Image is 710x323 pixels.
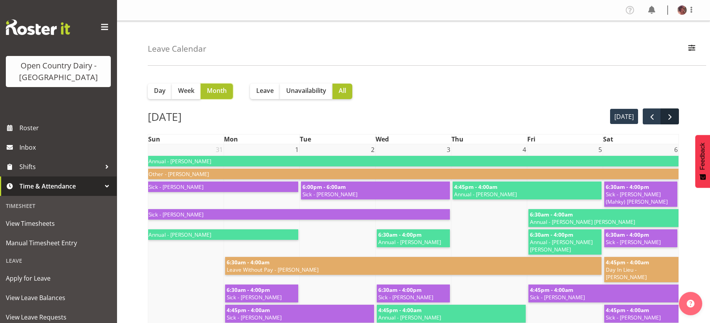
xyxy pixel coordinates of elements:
[148,84,172,99] button: Day
[332,84,352,99] button: All
[19,122,113,134] span: Roster
[673,144,679,155] span: 6
[606,306,649,314] span: 4:45pm - 4:00am
[2,214,115,233] a: View Timesheets
[530,218,678,225] span: Annual - [PERSON_NAME] [PERSON_NAME]
[2,269,115,288] a: Apply for Leave
[14,60,103,83] div: Open Country Dairy - [GEOGRAPHIC_DATA]
[178,86,194,95] span: Week
[661,108,679,124] button: next
[454,183,497,190] span: 4:45pm - 4:00am
[227,293,297,301] span: Sick - [PERSON_NAME]
[2,288,115,307] a: View Leave Balances
[207,86,227,95] span: Month
[227,258,269,266] span: 6:30am - 4:00am
[606,183,649,190] span: 6:30am - 4:00pm
[19,141,113,153] span: Inbox
[227,286,270,293] span: 6:30am - 4:00pm
[148,44,206,53] h4: Leave Calendar
[149,157,678,165] span: Annual - [PERSON_NAME]
[6,272,111,284] span: Apply for Leave
[2,198,115,214] div: Timesheet
[376,135,389,143] span: Wed
[2,253,115,269] div: Leave
[378,231,421,238] span: 6:30am - 4:00pm
[6,218,111,229] span: View Timesheets
[687,300,694,307] img: help-xxl-2.png
[530,211,573,218] span: 6:30am - 4:00am
[227,306,270,314] span: 4:45pm - 4:00am
[303,183,346,190] span: 6:00pm - 6:00am
[250,84,280,99] button: Leave
[6,311,111,323] span: View Leave Requests
[227,266,600,273] span: Leave Without Pay - [PERSON_NAME]
[2,233,115,253] a: Manual Timesheet Entry
[227,314,372,321] span: Sick - [PERSON_NAME]
[215,144,224,155] span: 31
[598,144,603,155] span: 5
[451,135,463,143] span: Thu
[695,135,710,188] button: Feedback - Show survey
[530,231,573,238] span: 6:30am - 4:00pm
[149,211,448,218] span: Sick - [PERSON_NAME]
[154,86,166,95] span: Day
[300,135,311,143] span: Tue
[6,237,111,249] span: Manual Timesheet Entry
[19,180,101,192] span: Time & Attendance
[522,144,527,155] span: 4
[446,144,451,155] span: 3
[643,108,661,124] button: prev
[378,306,421,314] span: 4:45pm - 4:00am
[19,161,101,173] span: Shifts
[606,258,649,266] span: 4:45pm - 4:00am
[280,84,332,99] button: Unavailability
[606,314,678,321] span: Sick - [PERSON_NAME]
[201,84,233,99] button: Month
[530,286,573,293] span: 4:45pm - 4:00am
[149,183,297,190] span: Sick - [PERSON_NAME]
[148,108,182,125] h2: [DATE]
[610,109,638,124] button: [DATE]
[6,19,70,35] img: Rosterit website logo
[294,144,299,155] span: 1
[606,266,678,281] span: Day In Lieu - [PERSON_NAME]
[378,293,448,301] span: Sick - [PERSON_NAME]
[530,293,678,301] span: Sick - [PERSON_NAME]
[6,292,111,304] span: View Leave Balances
[149,231,297,238] span: Annual - [PERSON_NAME]
[677,5,687,15] img: toni-crowhurstc2e1ec1ac8bd12af0fe9d4d76b0fc526.png
[286,86,326,95] span: Unavailability
[530,238,600,253] span: Annual - [PERSON_NAME] [PERSON_NAME]
[378,286,421,293] span: 6:30am - 4:00pm
[699,143,706,170] span: Feedback
[370,144,375,155] span: 2
[527,135,535,143] span: Fri
[148,135,160,143] span: Sun
[378,314,524,321] span: Annual - [PERSON_NAME]
[149,170,678,178] span: Other - [PERSON_NAME]
[378,238,448,246] span: Annual - [PERSON_NAME]
[606,231,649,238] span: 6:30am - 4:00pm
[256,86,274,95] span: Leave
[684,40,700,58] button: Filter Employees
[606,190,676,205] span: Sick - [PERSON_NAME] (Mahky) [PERSON_NAME]
[224,135,238,143] span: Mon
[454,190,600,198] span: Annual - [PERSON_NAME]
[339,86,346,95] span: All
[606,238,676,246] span: Sick - [PERSON_NAME]
[303,190,448,198] span: Sick - [PERSON_NAME]
[172,84,201,99] button: Week
[603,135,613,143] span: Sat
